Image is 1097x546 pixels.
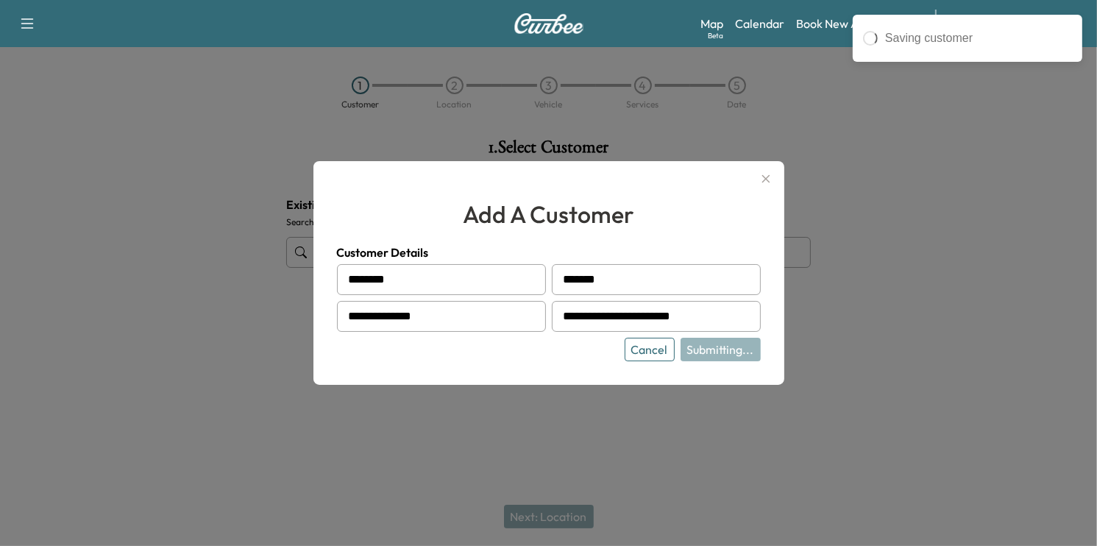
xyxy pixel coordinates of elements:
[885,29,1072,47] div: Saving customer
[514,13,584,34] img: Curbee Logo
[796,15,920,32] a: Book New Appointment
[337,196,761,232] h2: add a customer
[625,338,675,361] button: Cancel
[708,30,723,41] div: Beta
[735,15,784,32] a: Calendar
[337,244,761,261] h4: Customer Details
[700,15,723,32] a: MapBeta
